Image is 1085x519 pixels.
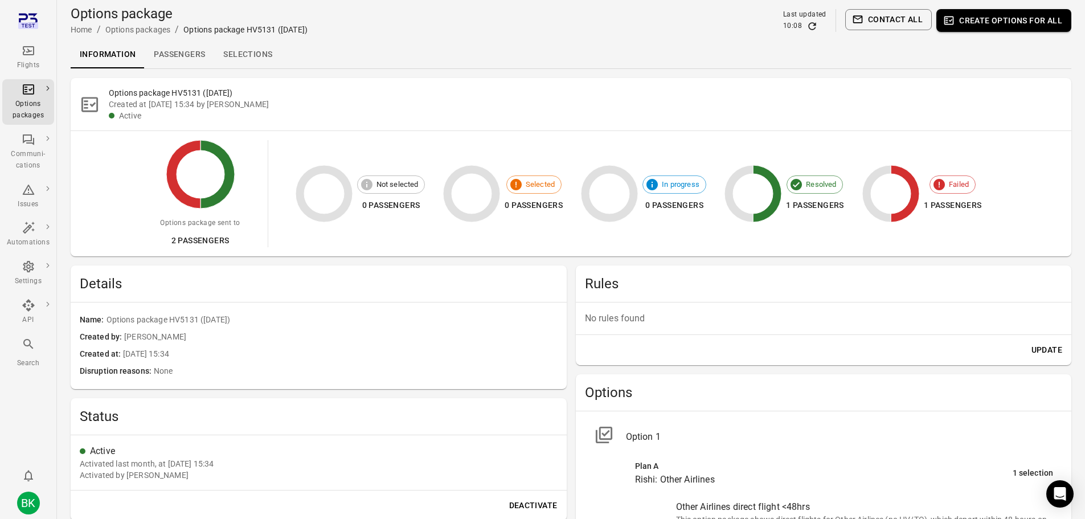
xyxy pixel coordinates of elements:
[97,23,101,36] li: /
[80,275,558,293] h2: Details
[1027,340,1067,361] button: Update
[7,199,50,210] div: Issues
[1046,480,1074,508] div: Open Intercom Messenger
[7,99,50,121] div: Options packages
[936,9,1071,32] button: Create options for all
[635,473,1013,487] div: Rishi: Other Airlines
[119,110,1062,121] div: Active
[214,41,281,68] a: Selections
[7,358,50,369] div: Search
[519,179,561,190] span: Selected
[183,24,308,35] div: Options package HV5131 ([DATE])
[642,198,706,212] div: 0 passengers
[1013,467,1053,480] div: 1 selection
[786,198,844,212] div: 1 passengers
[154,365,558,378] span: None
[2,40,54,75] a: Flights
[2,295,54,329] a: API
[783,21,802,32] div: 10:08
[80,458,214,469] div: Activated last month, at [DATE] 15:34
[2,334,54,372] button: Search
[2,256,54,291] a: Settings
[80,469,189,481] div: Activated by [PERSON_NAME]
[80,407,558,426] h2: Status
[71,25,92,34] a: Home
[845,9,932,30] button: Contact all
[7,60,50,71] div: Flights
[71,23,308,36] nav: Breadcrumbs
[357,198,425,212] div: 0 passengers
[783,9,826,21] div: Last updated
[2,129,54,175] a: Communi-cations
[7,237,50,248] div: Automations
[370,179,425,190] span: Not selected
[585,383,1063,402] h2: Options
[80,314,107,326] span: Name
[800,179,842,190] span: Resolved
[2,179,54,214] a: Issues
[17,464,40,487] button: Notifications
[90,444,558,458] div: Active
[160,234,240,248] div: 2 passengers
[626,430,1054,444] div: Option 1
[924,198,982,212] div: 1 passengers
[123,348,557,361] span: [DATE] 15:34
[109,87,1062,99] h2: Options package HV5131 ([DATE])
[105,25,170,34] a: Options packages
[80,331,124,344] span: Created by
[175,23,179,36] li: /
[585,275,1063,293] h2: Rules
[71,41,1071,68] div: Local navigation
[943,179,975,190] span: Failed
[107,314,558,326] span: Options package HV5131 ([DATE])
[505,495,562,516] button: Deactivate
[585,312,1063,325] p: No rules found
[2,79,54,125] a: Options packages
[505,198,563,212] div: 0 passengers
[7,314,50,326] div: API
[80,348,123,361] span: Created at
[17,492,40,514] div: BK
[676,500,1054,514] div: Other Airlines direct flight <48hrs
[635,460,1013,473] div: Plan A
[7,149,50,171] div: Communi-cations
[160,218,240,229] div: Options package sent to
[806,21,818,32] button: Refresh data
[80,365,154,378] span: Disruption reasons
[7,276,50,287] div: Settings
[656,179,706,190] span: In progress
[124,331,557,344] span: [PERSON_NAME]
[71,41,145,68] a: Information
[71,5,308,23] h1: Options package
[109,99,1062,110] div: Created at [DATE] 15:34 by [PERSON_NAME]
[2,218,54,252] a: Automations
[13,487,44,519] button: Bela Kanchan
[145,41,214,68] a: Passengers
